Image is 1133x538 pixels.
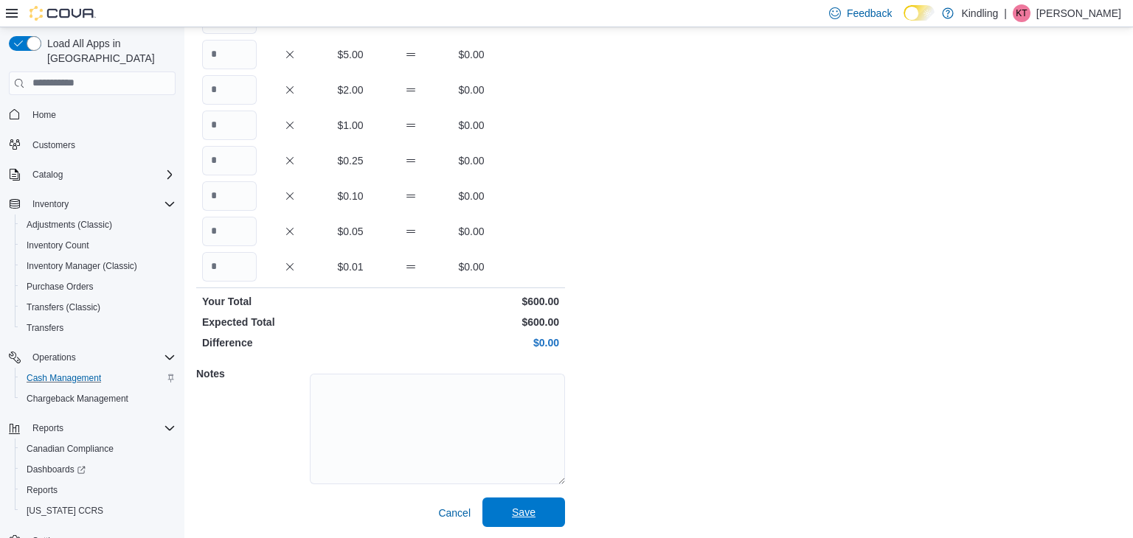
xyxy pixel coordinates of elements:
[202,252,257,282] input: Quantity
[27,505,103,517] span: [US_STATE] CCRS
[21,502,176,520] span: Washington CCRS
[512,505,536,520] span: Save
[27,349,82,366] button: Operations
[202,335,378,350] p: Difference
[21,298,106,316] a: Transfers (Classic)
[32,422,63,434] span: Reports
[202,294,378,309] p: Your Total
[21,461,91,478] a: Dashboards
[1013,4,1030,22] div: Kathleen Tai
[961,4,998,22] p: Kindling
[847,6,892,21] span: Feedback
[21,390,176,408] span: Chargeback Management
[323,259,378,274] p: $0.01
[202,75,257,105] input: Quantity
[323,47,378,62] p: $5.00
[3,134,181,156] button: Customers
[27,105,176,124] span: Home
[15,459,181,480] a: Dashboards
[32,352,76,363] span: Operations
[15,276,181,297] button: Purchase Orders
[432,498,477,528] button: Cancel
[27,106,62,124] a: Home
[202,40,257,69] input: Quantity
[3,347,181,368] button: Operations
[21,440,119,458] a: Canadian Compliance
[27,195,176,213] span: Inventory
[444,224,499,239] p: $0.00
[438,506,471,520] span: Cancel
[27,240,89,251] span: Inventory Count
[27,195,75,213] button: Inventory
[21,278,176,296] span: Purchase Orders
[384,335,559,350] p: $0.00
[27,301,100,313] span: Transfers (Classic)
[27,281,94,293] span: Purchase Orders
[32,169,63,181] span: Catalog
[15,500,181,521] button: [US_STATE] CCRS
[202,111,257,140] input: Quantity
[27,419,69,437] button: Reports
[21,257,143,275] a: Inventory Manager (Classic)
[32,109,56,121] span: Home
[444,83,499,97] p: $0.00
[21,298,176,316] span: Transfers (Classic)
[27,464,86,475] span: Dashboards
[1036,4,1121,22] p: [PERSON_NAME]
[202,315,378,329] p: Expected Total
[21,481,176,499] span: Reports
[21,461,176,478] span: Dashboards
[323,153,378,168] p: $0.25
[21,369,107,387] a: Cash Management
[32,139,75,151] span: Customers
[27,372,101,384] span: Cash Management
[27,136,81,154] a: Customers
[21,257,176,275] span: Inventory Manager (Classic)
[21,237,95,254] a: Inventory Count
[384,315,559,329] p: $600.00
[15,256,181,276] button: Inventory Manager (Classic)
[21,440,176,458] span: Canadian Compliance
[15,368,181,388] button: Cash Management
[32,198,69,210] span: Inventory
[444,47,499,62] p: $0.00
[196,359,307,388] h5: Notes
[1004,4,1007,22] p: |
[202,146,257,175] input: Quantity
[444,118,499,133] p: $0.00
[27,166,69,184] button: Catalog
[15,480,181,500] button: Reports
[15,388,181,409] button: Chargeback Management
[21,216,176,234] span: Adjustments (Classic)
[15,318,181,338] button: Transfers
[323,189,378,203] p: $0.10
[323,224,378,239] p: $0.05
[21,369,176,387] span: Cash Management
[15,214,181,235] button: Adjustments (Classic)
[27,484,58,496] span: Reports
[3,104,181,125] button: Home
[27,393,128,405] span: Chargeback Management
[3,418,181,439] button: Reports
[21,216,118,234] a: Adjustments (Classic)
[15,439,181,459] button: Canadian Compliance
[323,118,378,133] p: $1.00
[27,260,137,272] span: Inventory Manager (Classic)
[21,278,100,296] a: Purchase Orders
[21,319,176,337] span: Transfers
[3,194,181,214] button: Inventory
[27,443,114,455] span: Canadian Compliance
[904,5,935,21] input: Dark Mode
[27,349,176,366] span: Operations
[21,390,134,408] a: Chargeback Management
[15,297,181,318] button: Transfers (Classic)
[202,181,257,211] input: Quantity
[21,481,63,499] a: Reports
[27,166,176,184] span: Catalog
[323,83,378,97] p: $2.00
[27,219,112,231] span: Adjustments (Classic)
[1016,4,1027,22] span: KT
[15,235,181,256] button: Inventory Count
[444,189,499,203] p: $0.00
